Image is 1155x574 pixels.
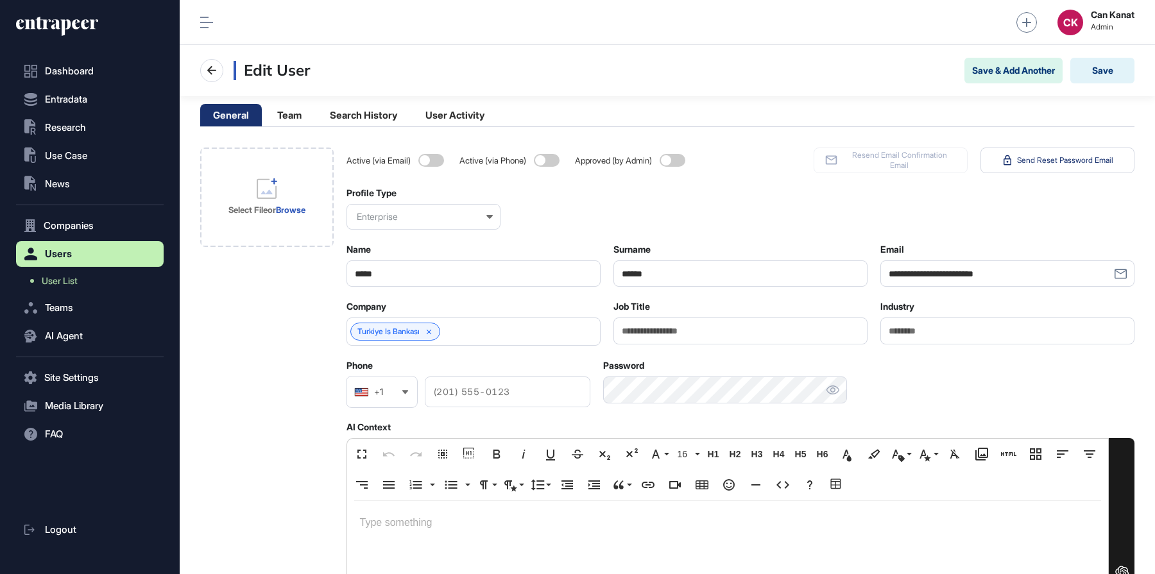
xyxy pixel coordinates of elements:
button: Undo (⌘Z) [377,441,401,467]
button: Unordered List [461,472,472,498]
li: Team [264,104,314,126]
button: Align Justify [377,472,401,498]
span: H1 [704,449,723,460]
label: Surname [613,244,651,255]
img: United States [354,387,369,396]
button: Align Right [350,472,374,498]
button: Quote [609,472,633,498]
label: AI Context [346,422,391,432]
button: Unordered List [439,472,463,498]
button: Insert Table [690,472,714,498]
div: or [228,204,305,215]
span: Active (via Email) [346,156,413,165]
li: General [200,104,262,126]
button: Research [16,115,164,140]
button: Ordered List [404,472,428,498]
button: Line Height [528,472,552,498]
button: Superscript [619,441,644,467]
button: Code View [771,472,795,498]
button: Italic (⌘I) [511,441,536,467]
a: Dashboard [16,58,164,84]
span: Site Settings [44,373,99,383]
h3: Edit User [234,61,310,80]
span: AI Agent [45,331,83,341]
li: Search History [317,104,410,126]
div: Profile Image [200,148,334,247]
span: Media Library [45,401,103,411]
li: User Activity [413,104,497,126]
button: Fullscreen [350,441,374,467]
span: Entradata [45,94,87,105]
span: User List [42,276,78,286]
button: Send Reset Password Email [980,148,1134,173]
span: Logout [45,525,76,535]
button: Redo (⌘⇧Z) [404,441,428,467]
button: Table Builder [825,472,849,498]
span: H2 [726,449,745,460]
button: Background Color [862,441,886,467]
span: Admin [1091,22,1134,31]
span: Approved (by Admin) [575,156,654,165]
label: Job Title [613,301,650,312]
span: Send Reset Password Email [1017,155,1113,165]
span: 16 [675,449,694,460]
span: Dashboard [45,66,94,76]
button: H3 [748,441,767,467]
span: Research [45,122,86,133]
span: FAQ [45,429,63,439]
button: FAQ [16,421,164,447]
button: Insert Horizontal Line [744,472,768,498]
button: H5 [791,441,810,467]
button: News [16,171,164,197]
div: +1 [374,387,383,396]
button: H6 [813,441,832,467]
button: H4 [769,441,789,467]
label: Industry [880,301,914,312]
button: Text Color [835,441,859,467]
strong: Select File [228,205,268,215]
button: AI Agent [16,323,164,349]
button: Select All [431,441,455,467]
button: Companies [16,213,164,239]
button: Insert Video [663,472,687,498]
button: Align Left [1050,441,1075,467]
button: Save & Add Another [964,58,1063,83]
button: Decrease Indent (⌘[) [555,472,579,498]
button: Underline (⌘U) [538,441,563,467]
button: H1 [704,441,723,467]
button: Clear Formatting [943,441,967,467]
button: Responsive Layout [1023,441,1048,467]
strong: Can Kanat [1091,10,1134,20]
button: Ordered List [426,472,436,498]
span: H3 [748,449,767,460]
button: Emoticons [717,472,741,498]
label: Name [346,244,371,255]
button: Align Center [1077,441,1102,467]
button: Add HTML [997,441,1021,467]
button: Help (⌘/) [798,472,822,498]
label: Email [880,244,904,255]
button: H2 [726,441,745,467]
button: Users [16,241,164,267]
span: Companies [44,221,94,231]
a: Browse [276,205,305,215]
button: Increase Indent (⌘]) [582,472,606,498]
label: Profile Type [346,188,397,198]
button: Strikethrough (⌘S) [565,441,590,467]
button: Media Library [16,393,164,419]
label: Password [603,360,644,371]
span: News [45,179,70,189]
span: Use Case [45,151,87,161]
button: Inline Class [889,441,913,467]
button: Entradata [16,87,164,112]
button: Media Library [970,441,994,467]
a: Logout [16,517,164,543]
button: Paragraph Format [474,472,499,498]
button: Subscript [592,441,617,467]
span: Active (via Phone) [459,156,529,165]
button: Font Family [646,441,671,467]
button: Site Settings [16,365,164,391]
div: Select FileorBrowse [200,148,334,247]
label: Phone [346,360,373,371]
button: Show blocks [458,441,482,467]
